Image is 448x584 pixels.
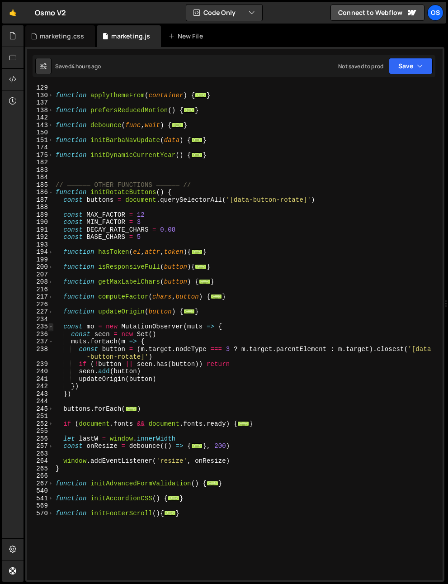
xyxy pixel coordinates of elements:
span: ... [191,137,203,142]
div: 243 [27,390,54,398]
div: 256 [27,435,54,443]
div: Not saved to prod [338,62,383,70]
button: Save [389,58,433,74]
span: ... [184,107,195,112]
div: 227 [27,308,54,316]
div: 200 [27,263,54,271]
a: Connect to Webflow [330,5,424,21]
div: 240 [27,368,54,375]
div: 192 [27,233,54,241]
div: 186 [27,189,54,196]
span: ... [191,249,203,254]
span: ... [168,495,179,500]
div: 244 [27,398,54,405]
div: 142 [27,114,54,122]
div: 189 [27,211,54,219]
div: 263 [27,450,54,458]
div: marketing.css [40,32,84,41]
div: Osmo V2 [35,7,66,18]
div: 207 [27,271,54,279]
button: Code Only [186,5,262,21]
span: ... [237,421,249,426]
div: 4 hours ago [71,62,101,70]
div: 569 [27,502,54,510]
div: Saved [55,62,101,70]
div: 182 [27,159,54,166]
div: 216 [27,286,54,294]
div: 217 [27,293,54,301]
div: 236 [27,331,54,338]
div: 188 [27,204,54,211]
span: ... [191,443,203,448]
div: 266 [27,472,54,480]
div: 199 [27,256,54,264]
div: 191 [27,226,54,234]
div: 185 [27,181,54,189]
span: ... [184,309,195,314]
div: 184 [27,174,54,181]
div: 541 [27,495,54,503]
div: 151 [27,137,54,144]
div: 174 [27,144,54,152]
a: Os [427,5,443,21]
div: 183 [27,166,54,174]
div: 238 [27,346,54,361]
div: 540 [27,487,54,495]
span: ... [199,279,211,284]
div: 265 [27,465,54,473]
div: 208 [27,278,54,286]
div: 267 [27,480,54,488]
div: 251 [27,413,54,420]
div: 150 [27,129,54,137]
span: ... [207,480,218,485]
div: 235 [27,323,54,331]
span: ... [172,122,184,127]
div: 245 [27,405,54,413]
span: ... [195,92,207,97]
div: 130 [27,92,54,100]
div: 143 [27,122,54,129]
div: marketing.js [111,32,150,41]
span: ... [191,152,203,157]
div: 175 [27,152,54,159]
div: 239 [27,361,54,368]
span: ... [164,510,176,515]
a: 🤙 [2,2,24,24]
div: 226 [27,301,54,309]
div: 241 [27,375,54,383]
div: 252 [27,420,54,428]
div: 187 [27,196,54,204]
span: ... [195,264,207,269]
div: 264 [27,457,54,465]
div: 257 [27,442,54,450]
div: New File [168,32,206,41]
div: 194 [27,248,54,256]
div: 138 [27,107,54,114]
div: 193 [27,241,54,249]
div: 137 [27,99,54,107]
span: ... [125,406,137,411]
div: 237 [27,338,54,346]
div: 129 [27,84,54,92]
div: 242 [27,383,54,390]
div: 190 [27,218,54,226]
span: ... [211,294,222,299]
div: 255 [27,427,54,435]
div: 570 [27,510,54,518]
div: 234 [27,316,54,323]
